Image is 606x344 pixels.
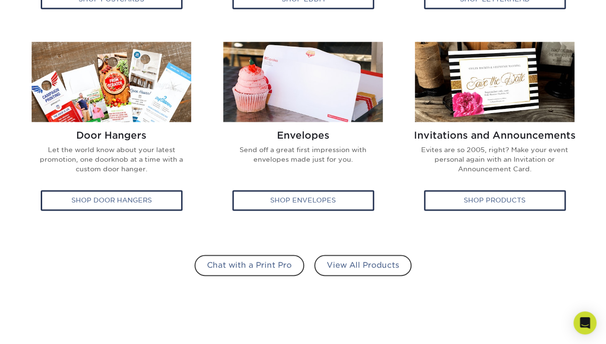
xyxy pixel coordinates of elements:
div: Shop Products [424,190,566,210]
a: Envelopes Envelopes Send off a great first impression with envelopes made just for you. Shop Enve... [215,42,392,220]
h2: Invitations and Announcements [414,130,576,141]
div: Open Intercom Messenger [573,311,596,334]
a: Door Hangers Door Hangers Let the world know about your latest promotion, one doorknob at a time ... [23,42,200,220]
a: Invitations and Announcements Invitations and Announcements Evites are so 2005, right? Make your ... [406,42,583,220]
img: Door Hangers [32,42,191,122]
h2: Envelopes [222,130,384,141]
p: Evites are so 2005, right? Make your event personal again with an Invitation or Announcement Card. [414,145,576,182]
div: Shop Envelopes [232,190,374,210]
div: Shop Door Hangers [41,190,183,210]
p: Let the world know about your latest promotion, one doorknob at a time with a custom door hanger. [31,145,193,182]
a: Chat with a Print Pro [194,255,304,276]
img: Envelopes [223,42,383,122]
h2: Door Hangers [31,130,193,141]
img: Invitations and Announcements [415,42,574,122]
a: View All Products [314,255,412,276]
p: Send off a great first impression with envelopes made just for you. [222,145,384,172]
